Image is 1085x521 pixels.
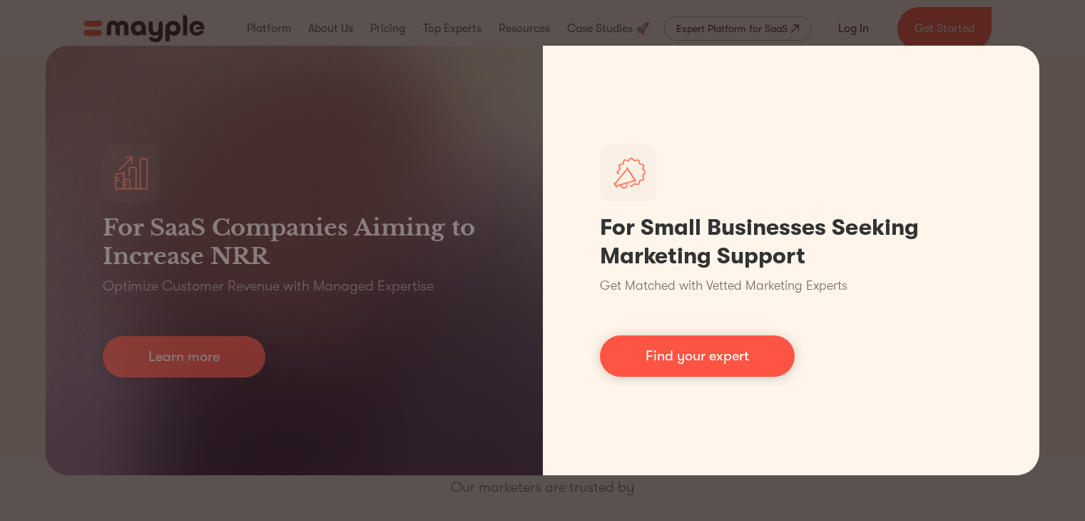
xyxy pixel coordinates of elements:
a: Find your expert [600,335,795,377]
p: Optimize Customer Revenue with Managed Expertise [103,276,434,296]
a: Learn more [103,336,265,378]
p: Get Matched with Vetted Marketing Experts [600,276,847,295]
h3: For SaaS Companies Aiming to Increase NRR [103,213,486,270]
h1: For Small Businesses Seeking Marketing Support [600,213,983,270]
